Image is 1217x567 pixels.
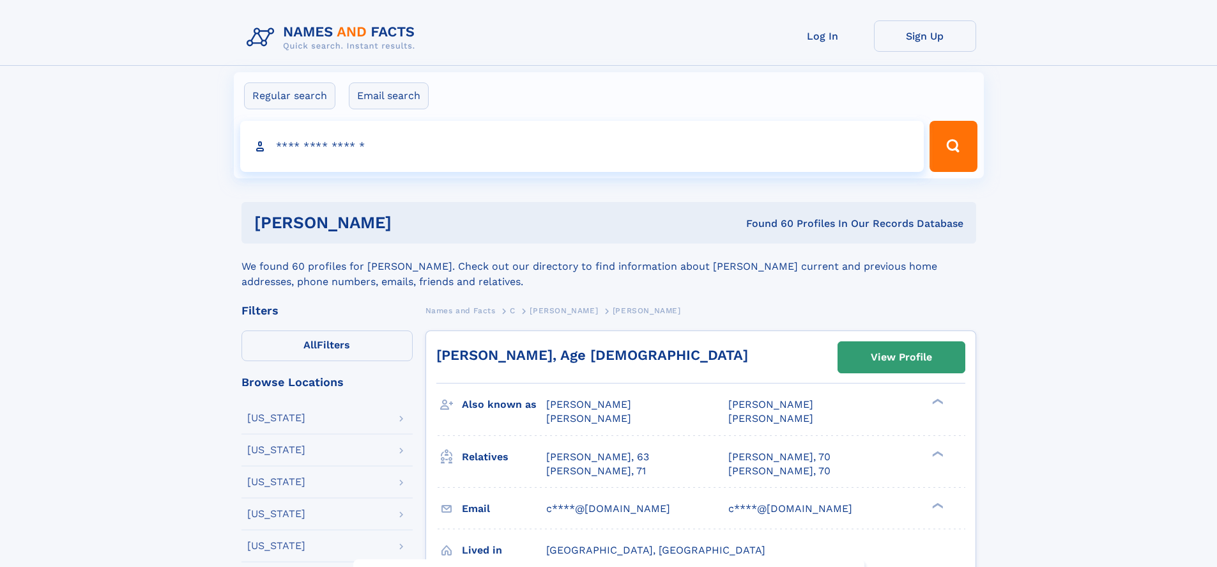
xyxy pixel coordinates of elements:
[241,330,413,361] label: Filters
[874,20,976,52] a: Sign Up
[772,20,874,52] a: Log In
[244,82,335,109] label: Regular search
[728,398,813,410] span: [PERSON_NAME]
[247,477,305,487] div: [US_STATE]
[838,342,965,373] a: View Profile
[241,377,413,388] div: Browse Locations
[462,394,546,416] h3: Also known as
[247,445,305,455] div: [US_STATE]
[303,339,317,351] span: All
[613,306,681,315] span: [PERSON_NAME]
[546,544,765,556] span: [GEOGRAPHIC_DATA], [GEOGRAPHIC_DATA]
[728,464,830,478] a: [PERSON_NAME], 70
[546,398,631,410] span: [PERSON_NAME]
[929,398,944,406] div: ❯
[254,215,569,231] h1: [PERSON_NAME]
[929,449,944,458] div: ❯
[530,306,598,315] span: [PERSON_NAME]
[247,413,305,423] div: [US_STATE]
[546,450,649,464] a: [PERSON_NAME], 63
[546,412,631,424] span: [PERSON_NAME]
[241,244,976,290] div: We found 60 profiles for [PERSON_NAME]. Check out our directory to find information about [PERSON...
[462,540,546,561] h3: Lived in
[728,412,813,424] span: [PERSON_NAME]
[425,302,496,318] a: Names and Facts
[569,217,963,231] div: Found 60 Profiles In Our Records Database
[436,347,748,363] a: [PERSON_NAME], Age [DEMOGRAPHIC_DATA]
[929,501,944,509] div: ❯
[510,302,516,318] a: C
[241,20,425,55] img: Logo Names and Facts
[241,305,413,316] div: Filters
[930,121,977,172] button: Search Button
[462,498,546,520] h3: Email
[247,509,305,519] div: [US_STATE]
[462,446,546,468] h3: Relatives
[530,302,598,318] a: [PERSON_NAME]
[546,464,646,478] a: [PERSON_NAME], 71
[510,306,516,315] span: C
[871,343,932,372] div: View Profile
[728,450,830,464] a: [PERSON_NAME], 70
[349,82,429,109] label: Email search
[247,541,305,551] div: [US_STATE]
[240,121,924,172] input: search input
